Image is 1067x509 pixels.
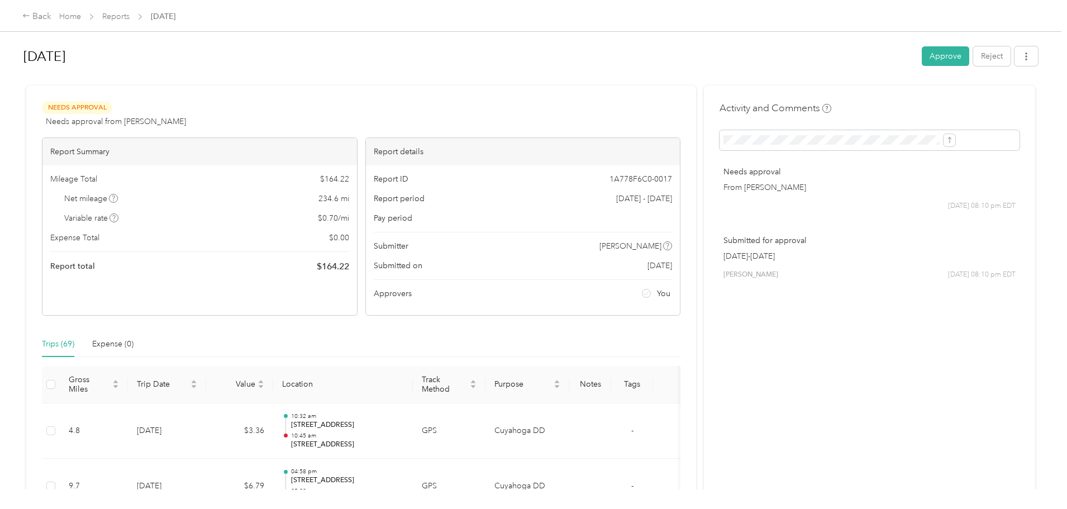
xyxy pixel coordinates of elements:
[470,383,477,390] span: caret-down
[616,193,672,204] span: [DATE] - [DATE]
[320,173,349,185] span: $ 164.22
[50,232,99,244] span: Expense Total
[329,232,349,244] span: $ 0.00
[485,403,569,459] td: Cuyahoga DD
[137,379,188,389] span: Trip Date
[318,212,349,224] span: $ 0.70 / mi
[206,403,273,459] td: $3.36
[317,260,349,273] span: $ 164.22
[413,403,485,459] td: GPS
[64,193,118,204] span: Net mileage
[647,260,672,272] span: [DATE]
[413,366,485,403] th: Track Method
[599,240,661,252] span: [PERSON_NAME]
[128,366,206,403] th: Trip Date
[128,403,206,459] td: [DATE]
[374,173,408,185] span: Report ID
[60,403,128,459] td: 4.8
[291,475,404,486] p: [STREET_ADDRESS]
[470,378,477,385] span: caret-up
[151,11,175,22] span: [DATE]
[291,420,404,430] p: [STREET_ADDRESS]
[554,378,560,385] span: caret-up
[611,366,653,403] th: Tags
[374,212,412,224] span: Pay period
[42,138,357,165] div: Report Summary
[42,338,74,350] div: Trips (69)
[657,288,670,299] span: You
[1004,446,1067,509] iframe: Everlance-gr Chat Button Frame
[291,432,404,440] p: 10:45 am
[69,375,110,394] span: Gross Miles
[723,250,1016,262] p: [DATE]-[DATE]
[23,43,914,70] h1: Aug 2025
[206,366,273,403] th: Value
[59,12,81,21] a: Home
[374,193,425,204] span: Report period
[291,468,404,475] p: 04:58 pm
[494,379,551,389] span: Purpose
[112,383,119,390] span: caret-down
[723,235,1016,246] p: Submitted for approval
[366,138,680,165] div: Report details
[92,338,134,350] div: Expense (0)
[112,378,119,385] span: caret-up
[102,12,130,21] a: Reports
[273,366,413,403] th: Location
[973,46,1011,66] button: Reject
[374,260,422,272] span: Submitted on
[485,366,569,403] th: Purpose
[723,270,778,280] span: [PERSON_NAME]
[720,101,831,115] h4: Activity and Comments
[569,366,611,403] th: Notes
[22,10,51,23] div: Back
[631,426,633,435] span: -
[723,166,1016,178] p: Needs approval
[60,366,128,403] th: Gross Miles
[374,288,412,299] span: Approvers
[46,116,186,127] span: Needs approval from [PERSON_NAME]
[723,182,1016,193] p: From [PERSON_NAME]
[50,260,95,272] span: Report total
[291,412,404,420] p: 10:32 am
[190,383,197,390] span: caret-down
[554,383,560,390] span: caret-down
[291,440,404,450] p: [STREET_ADDRESS]
[258,383,264,390] span: caret-down
[42,101,112,114] span: Needs Approval
[374,240,408,252] span: Submitter
[948,201,1016,211] span: [DATE] 08:10 pm EDT
[422,375,468,394] span: Track Method
[922,46,969,66] button: Approve
[948,270,1016,280] span: [DATE] 08:10 pm EDT
[190,378,197,385] span: caret-up
[318,193,349,204] span: 234.6 mi
[609,173,672,185] span: 1A778F6C0-0017
[50,173,97,185] span: Mileage Total
[291,487,404,495] p: 05:22 pm
[631,481,633,491] span: -
[64,212,119,224] span: Variable rate
[258,378,264,385] span: caret-up
[215,379,255,389] span: Value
